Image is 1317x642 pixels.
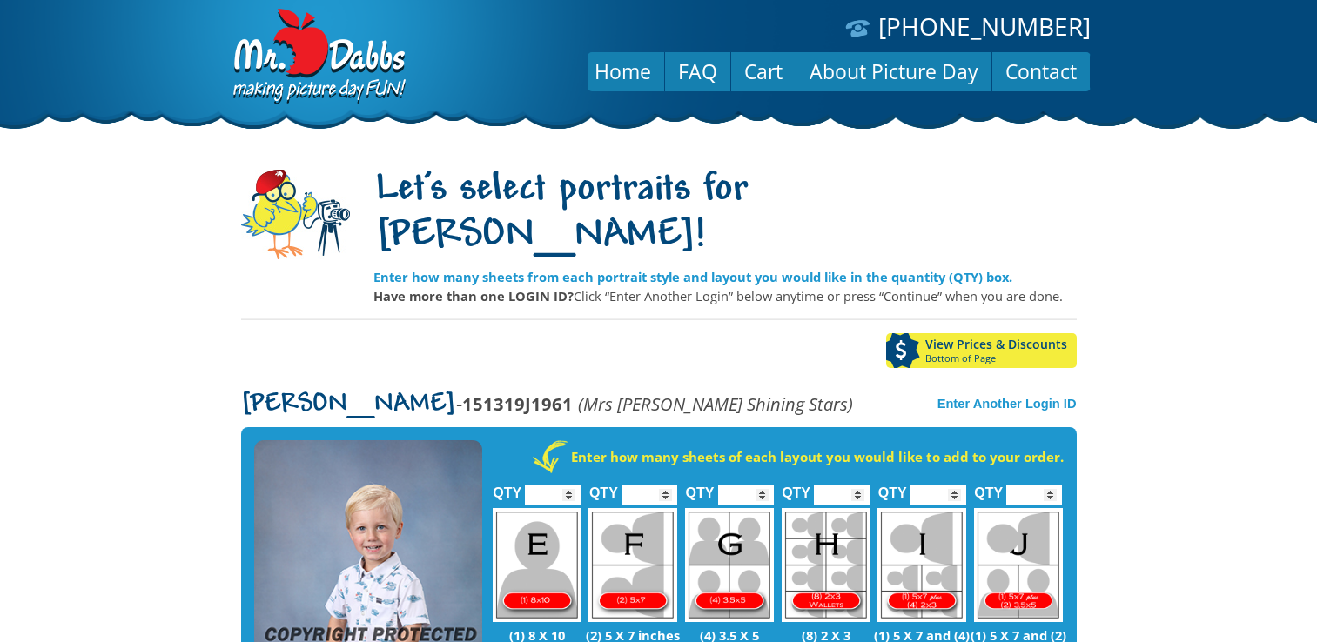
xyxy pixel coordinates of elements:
[227,9,408,106] img: Dabbs Company
[937,397,1077,411] a: Enter Another Login ID
[373,286,1077,305] p: Click “Enter Another Login” below anytime or press “Continue” when you are done.
[241,170,350,259] img: camera-mascot
[665,50,730,92] a: FAQ
[588,508,677,622] img: F
[782,466,810,509] label: QTY
[373,168,1077,260] h1: Let's select portraits for [PERSON_NAME]!
[992,50,1090,92] a: Contact
[589,466,618,509] label: QTY
[925,353,1077,364] span: Bottom of Page
[886,333,1077,368] a: View Prices & DiscountsBottom of Page
[686,466,715,509] label: QTY
[493,508,581,622] img: E
[974,508,1063,622] img: J
[878,10,1091,43] a: [PHONE_NUMBER]
[796,50,991,92] a: About Picture Day
[373,287,574,304] strong: Have more than one LOGIN ID?
[974,466,1003,509] label: QTY
[462,391,573,416] strong: 151319J1961
[241,391,456,418] span: [PERSON_NAME]
[493,466,521,509] label: QTY
[571,448,1064,465] strong: Enter how many sheets of each layout you would like to add to your order.
[581,50,664,92] a: Home
[782,508,870,622] img: H
[731,50,796,92] a: Cart
[241,394,853,414] p: -
[877,508,966,622] img: I
[878,466,907,509] label: QTY
[373,268,1012,285] strong: Enter how many sheets from each portrait style and layout you would like in the quantity (QTY) box.
[578,391,853,416] em: (Mrs [PERSON_NAME] Shining Stars)
[685,508,774,622] img: G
